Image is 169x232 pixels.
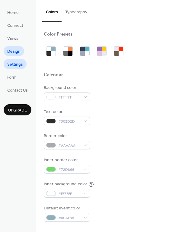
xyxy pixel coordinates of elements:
[4,104,31,115] button: Upgrade
[58,143,81,149] span: #AAAAAA
[58,191,81,197] span: #FFFFFF
[8,107,27,114] span: Upgrade
[4,72,20,82] a: Form
[4,33,22,43] a: Views
[7,87,28,94] span: Contact Us
[58,118,81,125] span: #302D2D
[58,215,81,221] span: #8CAFBA
[7,74,17,81] span: Form
[7,10,19,16] span: Home
[44,31,73,38] div: Color Presets
[4,46,24,56] a: Design
[7,36,18,42] span: Views
[4,59,27,69] a: Settings
[44,85,89,91] div: Background color
[4,7,22,17] a: Home
[4,20,27,30] a: Connect
[58,94,81,101] span: #FFFFFF
[44,109,89,115] div: Text color
[7,49,21,55] span: Design
[44,133,89,139] div: Border color
[44,205,89,212] div: Default event color
[7,23,23,29] span: Connect
[44,181,87,187] div: Inner background color
[58,167,81,173] span: #72D866
[44,72,63,78] div: Calendar
[44,157,89,163] div: Inner border color
[4,85,31,95] a: Contact Us
[7,61,23,68] span: Settings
